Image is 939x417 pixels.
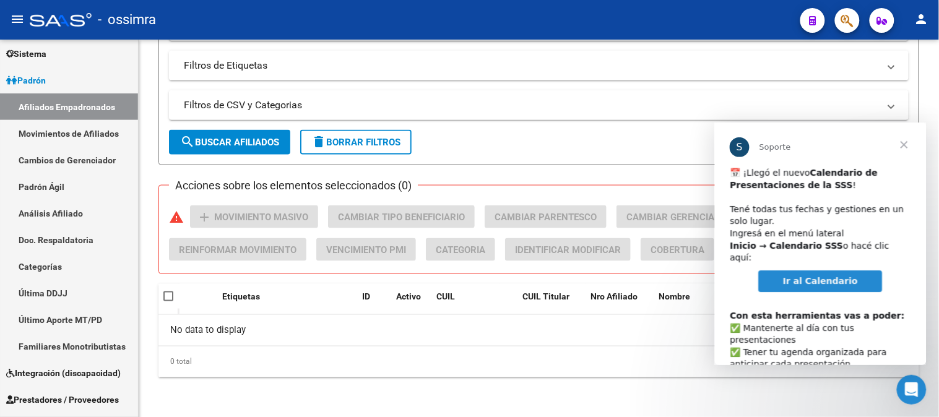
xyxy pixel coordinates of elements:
button: Reinformar Movimiento [169,238,306,261]
span: Cambiar Gerenciador [626,212,733,223]
span: Vencimiento PMI [326,244,406,256]
datatable-header-cell: Nombre [654,284,734,325]
button: Borrar Filtros [300,130,412,155]
span: Cambiar Parentesco [495,212,597,223]
span: - ossimra [98,6,156,33]
span: Buscar Afiliados [180,137,279,148]
span: Integración (discapacidad) [6,366,121,380]
datatable-header-cell: ID [357,284,391,325]
button: Categoria [426,238,495,261]
mat-panel-title: Filtros de Etiquetas [184,59,879,72]
iframe: Intercom live chat [897,375,927,405]
mat-icon: person [914,12,929,27]
span: ID [362,292,370,302]
mat-panel-title: Filtros de CSV y Categorias [184,98,879,112]
span: Cambiar Tipo Beneficiario [338,212,465,223]
span: Categoria [436,244,485,256]
div: No data to display [158,315,919,346]
span: Activo [396,292,421,302]
button: Cambiar Parentesco [485,205,607,228]
span: Nombre [659,292,690,302]
span: Identificar Modificar [515,244,621,256]
datatable-header-cell: Activo [391,284,431,325]
span: Etiquetas [222,292,260,302]
mat-icon: search [180,134,195,149]
button: Cambiar Gerenciador [617,205,743,228]
span: Nro Afiliado [591,292,638,302]
datatable-header-cell: CUIL Titular [517,284,586,325]
mat-icon: menu [10,12,25,27]
mat-icon: warning [169,210,184,225]
button: Movimiento Masivo [190,205,318,228]
button: Buscar Afiliados [169,130,290,155]
div: 0 total [158,346,919,377]
datatable-header-cell: Etiquetas [217,284,357,325]
mat-expansion-panel-header: Filtros de CSV y Categorias [169,90,909,120]
b: Con esta herramientas vas a poder: [15,188,190,198]
div: ​✅ Mantenerte al día con tus presentaciones ✅ Tener tu agenda organizada para anticipar cada pres... [15,175,196,333]
mat-icon: delete [311,134,326,149]
span: CUIL [436,292,455,302]
mat-expansion-panel-header: Filtros de Etiquetas [169,51,909,80]
datatable-header-cell: CUIL [431,284,500,325]
button: Vencimiento PMI [316,238,416,261]
span: Padrón [6,74,46,87]
span: Sistema [6,47,46,61]
span: Prestadores / Proveedores [6,393,119,406]
button: Identificar Modificar [505,238,631,261]
button: Cambiar Tipo Beneficiario [328,205,475,228]
span: CUIL Titular [522,292,569,302]
mat-icon: add [197,210,212,225]
button: Cobertura [641,238,714,261]
span: Cobertura [651,244,704,256]
span: Borrar Filtros [311,137,400,148]
h3: Acciones sobre los elementos seleccionados (0) [169,177,418,194]
span: Movimiento Masivo [214,212,308,223]
span: Reinformar Movimiento [179,244,296,256]
iframe: Intercom live chat mensaje [715,123,927,365]
datatable-header-cell: Nro Afiliado [586,284,654,325]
